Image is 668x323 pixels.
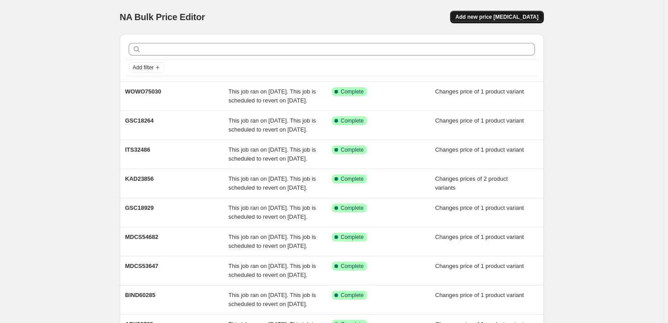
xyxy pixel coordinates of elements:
[341,117,363,124] span: Complete
[125,117,154,124] span: GSC18264
[435,234,524,240] span: Changes price of 1 product variant
[435,88,524,95] span: Changes price of 1 product variant
[341,234,363,241] span: Complete
[341,263,363,270] span: Complete
[125,204,154,211] span: GSC18929
[450,11,544,23] button: Add new price [MEDICAL_DATA]
[435,146,524,153] span: Changes price of 1 product variant
[229,88,316,104] span: This job ran on [DATE]. This job is scheduled to revert on [DATE].
[435,175,508,191] span: Changes prices of 2 product variants
[125,234,158,240] span: MDCS54682
[229,146,316,162] span: This job ran on [DATE]. This job is scheduled to revert on [DATE].
[229,204,316,220] span: This job ran on [DATE]. This job is scheduled to revert on [DATE].
[455,13,539,21] span: Add new price [MEDICAL_DATA]
[125,88,161,95] span: WOWO75030
[229,175,316,191] span: This job ran on [DATE]. This job is scheduled to revert on [DATE].
[125,263,158,269] span: MDCS53647
[341,146,363,153] span: Complete
[341,175,363,183] span: Complete
[435,263,524,269] span: Changes price of 1 product variant
[229,117,316,133] span: This job ran on [DATE]. This job is scheduled to revert on [DATE].
[125,175,154,182] span: KAD23856
[125,292,155,298] span: BIND60285
[435,292,524,298] span: Changes price of 1 product variant
[229,292,316,307] span: This job ran on [DATE]. This job is scheduled to revert on [DATE].
[341,204,363,212] span: Complete
[341,292,363,299] span: Complete
[133,64,154,71] span: Add filter
[435,117,524,124] span: Changes price of 1 product variant
[341,88,363,95] span: Complete
[125,146,150,153] span: ITS32486
[229,234,316,249] span: This job ran on [DATE]. This job is scheduled to revert on [DATE].
[229,263,316,278] span: This job ran on [DATE]. This job is scheduled to revert on [DATE].
[129,62,164,73] button: Add filter
[435,204,524,211] span: Changes price of 1 product variant
[120,12,205,22] span: NA Bulk Price Editor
